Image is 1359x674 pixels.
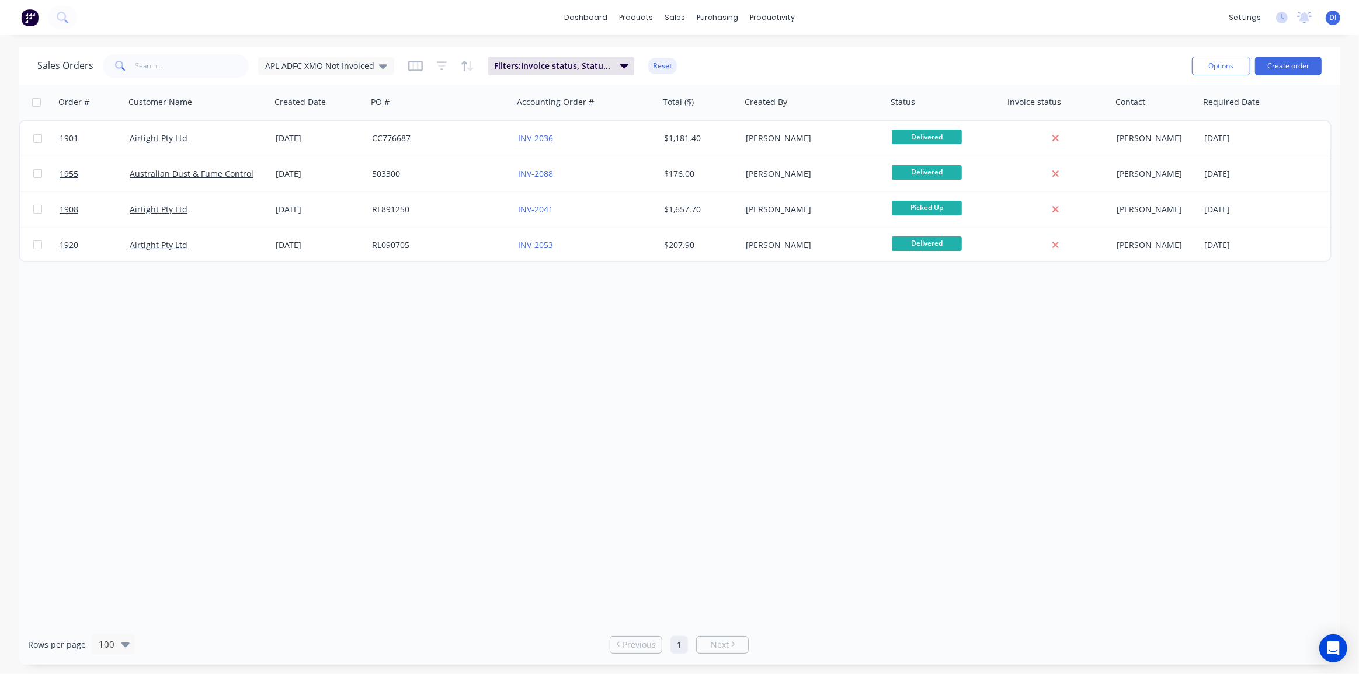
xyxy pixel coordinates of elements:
a: INV-2088 [518,168,553,179]
div: Created Date [274,96,326,108]
a: Airtight Pty Ltd [130,132,187,144]
span: Picked Up [892,201,962,215]
div: Open Intercom Messenger [1319,634,1347,662]
div: $176.00 [664,168,733,180]
span: 1955 [60,168,78,180]
button: Filters:Invoice status, Status, Customer Name [488,57,634,75]
a: Next page [697,639,748,651]
span: 1908 [60,204,78,215]
div: [DATE] [1204,132,1297,144]
div: [PERSON_NAME] [1117,168,1191,180]
div: PO # [371,96,390,108]
h1: Sales Orders [37,60,93,71]
a: 1908 [60,192,130,227]
a: 1920 [60,228,130,263]
div: purchasing [691,9,744,26]
div: [DATE] [1204,239,1297,251]
span: 1901 [60,132,78,144]
div: Order # [58,96,89,108]
button: Reset [648,58,677,74]
button: Create order [1255,57,1322,75]
span: Previous [623,639,656,651]
div: [PERSON_NAME] [746,132,875,144]
div: CC776687 [372,132,502,144]
div: products [613,9,659,26]
input: Search... [135,54,249,78]
ul: Pagination [605,636,753,654]
div: $1,657.70 [664,204,733,215]
span: DI [1329,12,1337,23]
div: [DATE] [1204,168,1297,180]
a: Page 1 is your current page [670,636,688,654]
span: Rows per page [28,639,86,651]
span: Delivered [892,130,962,144]
div: Created By [745,96,787,108]
div: settings [1223,9,1267,26]
img: Factory [21,9,39,26]
a: Previous page [610,639,662,651]
div: [PERSON_NAME] [746,239,875,251]
div: [PERSON_NAME] [1117,239,1191,251]
div: Total ($) [663,96,694,108]
a: 1901 [60,121,130,156]
div: [PERSON_NAME] [746,204,875,215]
div: Contact [1115,96,1145,108]
div: [PERSON_NAME] [746,168,875,180]
button: Options [1192,57,1250,75]
div: $207.90 [664,239,733,251]
a: INV-2041 [518,204,553,215]
div: RL090705 [372,239,502,251]
a: dashboard [558,9,613,26]
a: Australian Dust & Fume Control [130,168,253,179]
div: Customer Name [128,96,192,108]
a: Airtight Pty Ltd [130,204,187,215]
span: 1920 [60,239,78,251]
span: Delivered [892,236,962,251]
div: [DATE] [276,132,363,144]
div: 503300 [372,168,502,180]
div: RL891250 [372,204,502,215]
div: sales [659,9,691,26]
div: Accounting Order # [517,96,594,108]
div: Status [891,96,915,108]
a: INV-2036 [518,132,553,144]
div: [DATE] [276,204,363,215]
span: Next [711,639,729,651]
div: [DATE] [1204,204,1297,215]
span: Filters: Invoice status, Status, Customer Name [494,60,613,72]
div: $1,181.40 [664,132,733,144]
div: [PERSON_NAME] [1117,132,1191,144]
a: Airtight Pty Ltd [130,239,187,250]
div: [DATE] [276,239,363,251]
div: Invoice status [1007,96,1061,108]
a: INV-2053 [518,239,553,250]
a: 1955 [60,156,130,191]
div: [PERSON_NAME] [1117,204,1191,215]
div: productivity [744,9,801,26]
div: Required Date [1203,96,1260,108]
div: [DATE] [276,168,363,180]
span: APL ADFC XMO Not Invoiced [265,60,374,72]
span: Delivered [892,165,962,180]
